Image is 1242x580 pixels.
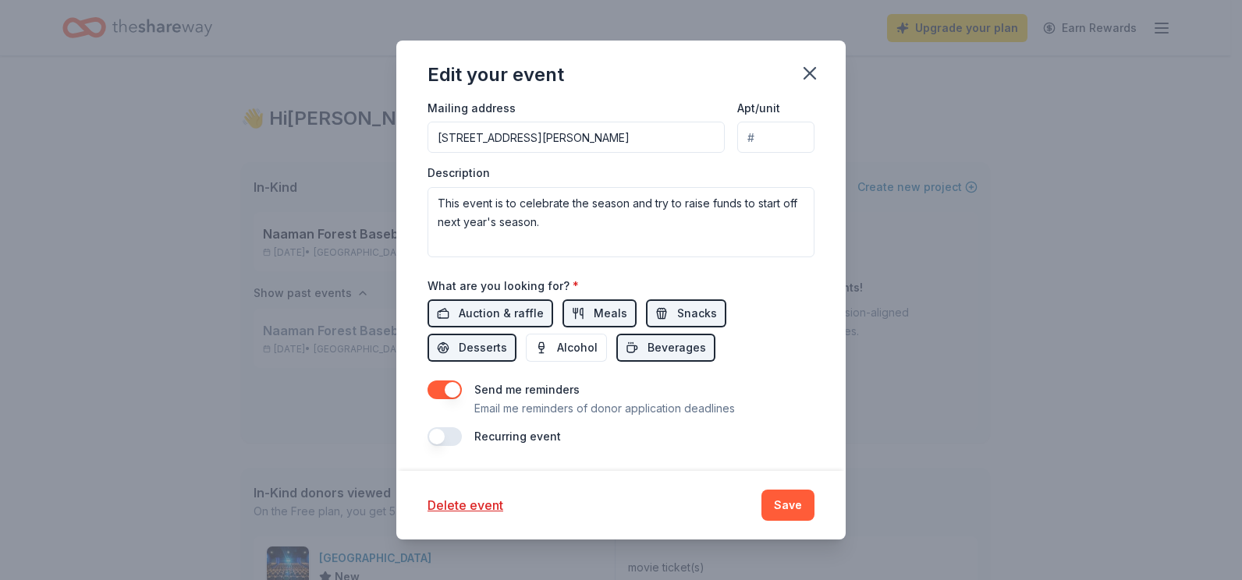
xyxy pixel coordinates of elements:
[428,62,564,87] div: Edit your event
[474,399,735,418] p: Email me reminders of donor application deadlines
[428,299,553,327] button: Auction & raffle
[428,334,516,362] button: Desserts
[737,101,780,116] label: Apt/unit
[428,101,516,116] label: Mailing address
[646,299,726,327] button: Snacks
[526,334,607,362] button: Alcohol
[648,338,706,357] span: Beverages
[428,187,814,257] textarea: This event is to celebrate the season and try to raise funds to start off next year's season.
[677,304,717,323] span: Snacks
[557,338,598,357] span: Alcohol
[616,334,715,362] button: Beverages
[428,122,725,153] input: Enter a US address
[737,122,814,153] input: #
[428,165,490,181] label: Description
[761,490,814,521] button: Save
[459,304,544,323] span: Auction & raffle
[562,299,637,327] button: Meals
[474,383,580,396] label: Send me reminders
[428,496,503,515] button: Delete event
[594,304,627,323] span: Meals
[428,278,579,294] label: What are you looking for?
[459,338,507,357] span: Desserts
[474,430,561,443] label: Recurring event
